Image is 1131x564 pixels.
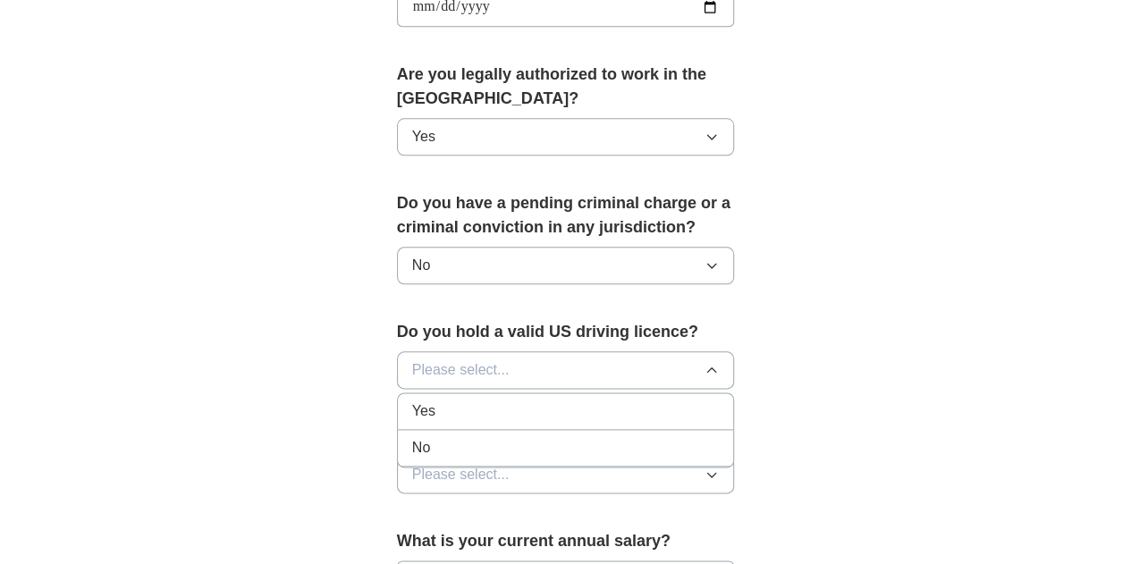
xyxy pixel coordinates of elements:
[412,464,510,485] span: Please select...
[397,191,735,240] label: Do you have a pending criminal charge or a criminal conviction in any jurisdiction?
[397,456,735,493] button: Please select...
[412,126,435,147] span: Yes
[412,400,435,422] span: Yes
[397,118,735,156] button: Yes
[397,529,735,553] label: What is your current annual salary?
[412,359,510,381] span: Please select...
[397,351,735,389] button: Please select...
[397,320,735,344] label: Do you hold a valid US driving licence?
[397,63,735,111] label: Are you legally authorized to work in the [GEOGRAPHIC_DATA]?
[412,255,430,276] span: No
[412,437,430,459] span: No
[397,247,735,284] button: No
